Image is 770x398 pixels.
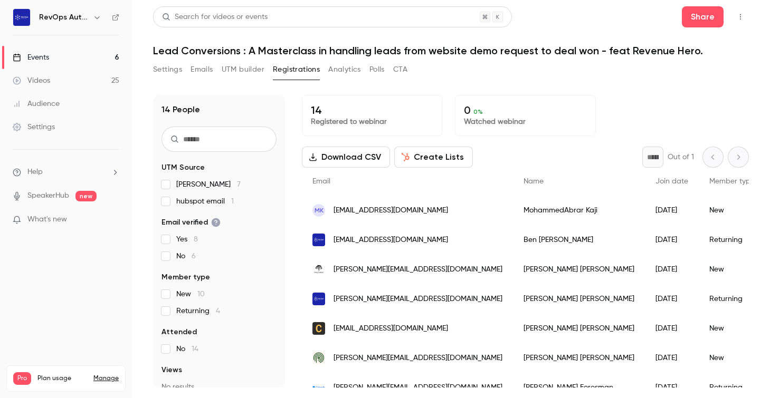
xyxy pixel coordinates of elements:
[328,61,361,78] button: Analytics
[513,196,645,225] div: MohammedAbrar Kaji
[302,147,390,168] button: Download CSV
[334,264,502,275] span: [PERSON_NAME][EMAIL_ADDRESS][DOMAIN_NAME]
[192,345,198,353] span: 14
[153,44,749,57] h1: Lead Conversions : A Masterclass in handling leads from website demo request to deal won - feat R...
[334,382,502,393] span: [PERSON_NAME][EMAIL_ADDRESS][DOMAIN_NAME]
[161,217,221,228] span: Email verified
[513,314,645,343] div: [PERSON_NAME] [PERSON_NAME]
[176,344,198,354] span: No
[464,117,586,127] p: Watched webinar
[709,178,755,185] span: Member type
[231,198,234,205] span: 1
[107,215,119,225] iframe: Noticeable Trigger
[369,61,385,78] button: Polls
[13,99,60,109] div: Audience
[176,179,241,190] span: [PERSON_NAME]
[161,365,182,375] span: Views
[176,234,198,245] span: Yes
[93,374,119,383] a: Manage
[153,61,182,78] button: Settings
[699,284,765,314] div: Returning
[13,9,30,26] img: RevOps Automated
[645,284,699,314] div: [DATE]
[334,323,448,334] span: [EMAIL_ADDRESS][DOMAIN_NAME]
[13,75,50,86] div: Videos
[161,162,205,173] span: UTM Source
[273,61,320,78] button: Registrations
[312,178,330,185] span: Email
[37,374,87,383] span: Plan usage
[311,117,433,127] p: Registered to webinar
[312,293,325,305] img: revopsautomated.com
[464,104,586,117] p: 0
[645,255,699,284] div: [DATE]
[668,152,694,162] p: Out of 1
[334,294,502,305] span: [PERSON_NAME][EMAIL_ADDRESS][DOMAIN_NAME]
[312,352,325,364] img: poweredbysearch.com
[699,225,765,255] div: Returning
[513,225,645,255] div: Ben [PERSON_NAME]
[655,178,688,185] span: Join date
[645,225,699,255] div: [DATE]
[315,206,324,215] span: MK
[699,343,765,373] div: New
[27,167,43,178] span: Help
[27,214,67,225] span: What's new
[237,181,241,188] span: 7
[645,314,699,343] div: [DATE]
[176,196,234,207] span: hubspot email
[645,343,699,373] div: [DATE]
[393,61,407,78] button: CTA
[13,122,55,132] div: Settings
[13,52,49,63] div: Events
[39,12,89,23] h6: RevOps Automated
[176,251,196,261] span: No
[699,196,765,225] div: New
[176,306,220,316] span: Returning
[75,191,97,201] span: new
[312,234,325,246] img: revopsautomated.com
[192,253,196,260] span: 6
[513,284,645,314] div: [PERSON_NAME] [PERSON_NAME]
[222,61,264,78] button: UTM builder
[176,289,205,299] span: New
[311,104,433,117] p: 14
[394,147,473,168] button: Create Lists
[524,178,544,185] span: Name
[161,272,210,283] span: Member type
[191,61,213,78] button: Emails
[334,353,502,364] span: [PERSON_NAME][EMAIL_ADDRESS][DOMAIN_NAME]
[161,327,197,337] span: Attended
[197,290,205,298] span: 10
[334,235,448,246] span: [EMAIL_ADDRESS][DOMAIN_NAME]
[194,236,198,243] span: 8
[473,108,483,115] span: 0 %
[162,12,268,23] div: Search for videos or events
[699,314,765,343] div: New
[513,255,645,284] div: [PERSON_NAME] [PERSON_NAME]
[161,382,277,392] p: No results
[216,307,220,315] span: 4
[312,263,325,276] img: heygabbi.com
[682,6,724,27] button: Share
[312,322,325,335] img: citation.co.uk
[312,386,325,389] img: nextstagegtm.com
[334,205,448,216] span: [EMAIL_ADDRESS][DOMAIN_NAME]
[13,372,31,385] span: Pro
[513,343,645,373] div: [PERSON_NAME] [PERSON_NAME]
[161,103,200,116] h1: 14 People
[27,190,69,201] a: SpeakerHub
[645,196,699,225] div: [DATE]
[699,255,765,284] div: New
[13,167,119,178] li: help-dropdown-opener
